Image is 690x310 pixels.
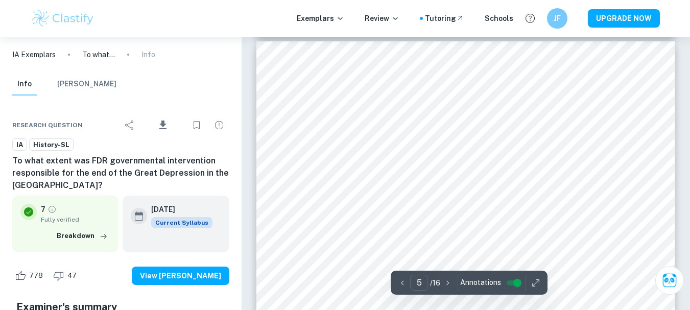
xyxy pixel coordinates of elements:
span: 778 [23,271,49,281]
button: View [PERSON_NAME] [132,267,229,285]
p: To what extent was FDR governmental intervention responsible for the end of the Great Depression ... [82,49,115,60]
span: Current Syllabus [151,217,212,228]
button: Breakdown [54,228,110,244]
button: JF [547,8,567,29]
p: Info [141,49,155,60]
h6: To what extent was FDR governmental intervention responsible for the end of the Great Depression ... [12,155,229,192]
div: Dislike [51,268,82,284]
span: IA [13,140,27,150]
div: Share [120,115,140,135]
button: Info [12,73,37,96]
a: History-SL [29,138,74,151]
span: Annotations [460,277,501,288]
button: UPGRADE NOW [588,9,660,28]
span: Fully verified [41,215,110,224]
a: Schools [485,13,513,24]
div: Like [12,268,49,284]
div: Report issue [209,115,229,135]
div: This exemplar is based on the current syllabus. Feel free to refer to it for inspiration/ideas wh... [151,217,212,228]
p: Review [365,13,399,24]
div: Download [142,112,184,138]
h6: [DATE] [151,204,204,215]
button: [PERSON_NAME] [57,73,116,96]
div: Bookmark [186,115,207,135]
img: Clastify logo [31,8,96,29]
a: Tutoring [425,13,464,24]
a: IA [12,138,27,151]
p: / 16 [430,277,440,289]
span: Research question [12,121,83,130]
h6: JF [551,13,563,24]
a: IA Exemplars [12,49,56,60]
span: History-SL [30,140,73,150]
span: 47 [62,271,82,281]
button: Help and Feedback [521,10,539,27]
p: 7 [41,204,45,215]
p: Exemplars [297,13,344,24]
a: Grade fully verified [47,205,57,214]
button: Ask Clai [655,266,684,295]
